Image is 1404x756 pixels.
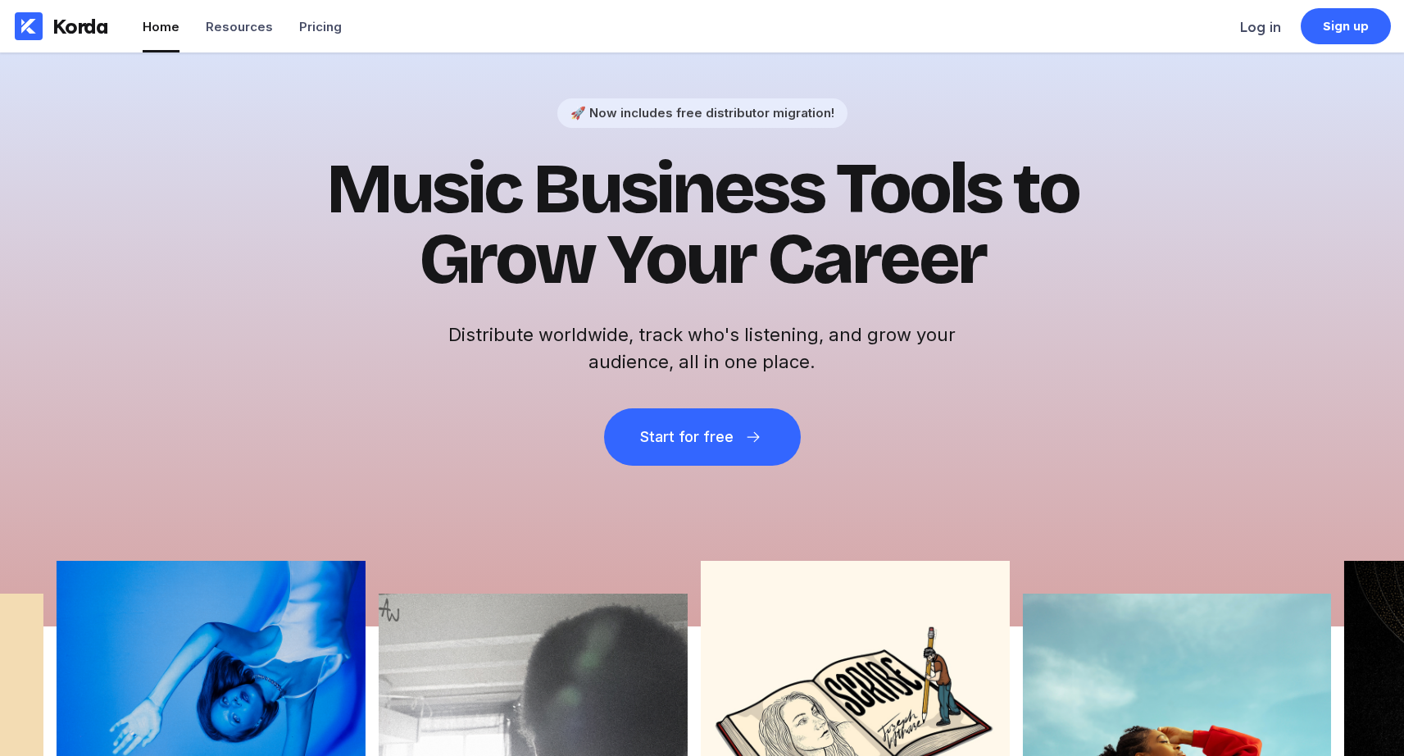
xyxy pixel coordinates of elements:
button: Start for free [604,408,801,466]
a: Sign up [1301,8,1391,44]
div: Resources [206,19,273,34]
div: 🚀 Now includes free distributor migration! [570,105,834,121]
div: Home [143,19,179,34]
h1: Music Business Tools to Grow Your Career [301,154,1104,295]
div: Sign up [1323,18,1370,34]
div: Log in [1240,19,1281,35]
div: Korda [52,14,108,39]
div: Pricing [299,19,342,34]
h2: Distribute worldwide, track who's listening, and grow your audience, all in one place. [440,321,965,376]
div: Start for free [640,429,734,445]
